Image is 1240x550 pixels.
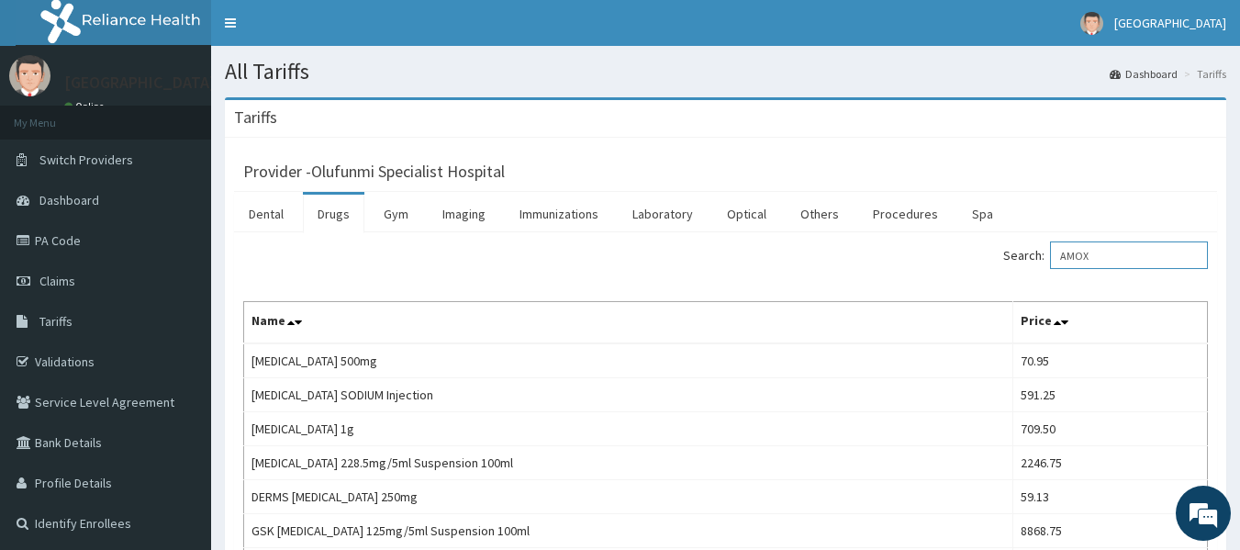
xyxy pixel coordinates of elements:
span: Claims [39,273,75,289]
a: Gym [369,195,423,233]
li: Tariffs [1179,66,1226,82]
td: 70.95 [1012,343,1207,378]
div: Minimize live chat window [301,9,345,53]
td: [MEDICAL_DATA] 1g [244,412,1013,446]
td: DERMS [MEDICAL_DATA] 250mg [244,480,1013,514]
span: [GEOGRAPHIC_DATA] [1114,15,1226,31]
td: 2246.75 [1012,446,1207,480]
h3: Provider - Olufunmi Specialist Hospital [243,163,505,180]
span: Switch Providers [39,152,133,168]
a: Drugs [303,195,364,233]
a: Procedures [858,195,953,233]
a: Online [64,100,108,113]
a: Spa [957,195,1008,233]
div: Chat with us now [95,103,308,127]
td: 59.13 [1012,480,1207,514]
a: Others [786,195,854,233]
span: Tariffs [39,313,73,330]
input: Search: [1050,241,1208,269]
a: Imaging [428,195,500,233]
td: [MEDICAL_DATA] SODIUM Injection [244,378,1013,412]
th: Price [1012,302,1207,344]
a: Dental [234,195,298,233]
a: Immunizations [505,195,613,233]
h1: All Tariffs [225,60,1226,84]
td: 8868.75 [1012,514,1207,548]
label: Search: [1003,241,1208,269]
span: Dashboard [39,192,99,208]
td: 709.50 [1012,412,1207,446]
td: GSK [MEDICAL_DATA] 125mg/5ml Suspension 100ml [244,514,1013,548]
img: User Image [9,55,50,96]
textarea: Type your message and hit 'Enter' [9,360,350,424]
a: Optical [712,195,781,233]
img: User Image [1080,12,1103,35]
img: d_794563401_company_1708531726252_794563401 [34,92,74,138]
th: Name [244,302,1013,344]
span: We're online! [106,161,253,346]
p: [GEOGRAPHIC_DATA] [64,74,216,91]
h3: Tariffs [234,109,277,126]
td: 591.25 [1012,378,1207,412]
a: Dashboard [1110,66,1178,82]
a: Laboratory [618,195,708,233]
td: [MEDICAL_DATA] 500mg [244,343,1013,378]
td: [MEDICAL_DATA] 228.5mg/5ml Suspension 100ml [244,446,1013,480]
